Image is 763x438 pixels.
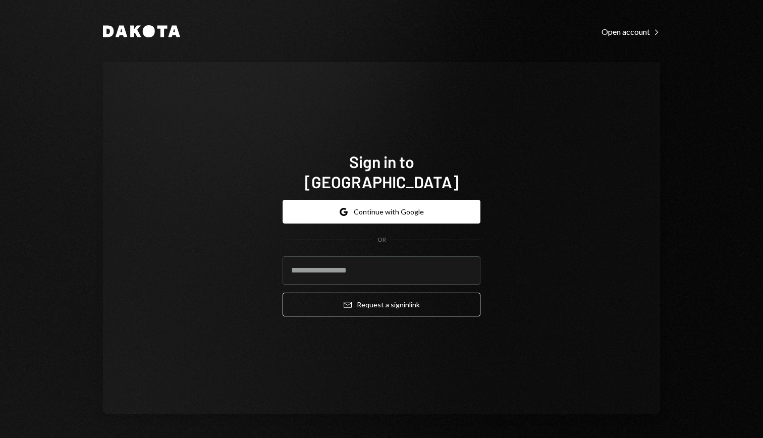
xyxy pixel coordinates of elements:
div: OR [377,236,386,244]
button: Request a signinlink [283,293,480,316]
div: Open account [602,27,660,37]
a: Open account [602,26,660,37]
button: Continue with Google [283,200,480,224]
h1: Sign in to [GEOGRAPHIC_DATA] [283,151,480,192]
